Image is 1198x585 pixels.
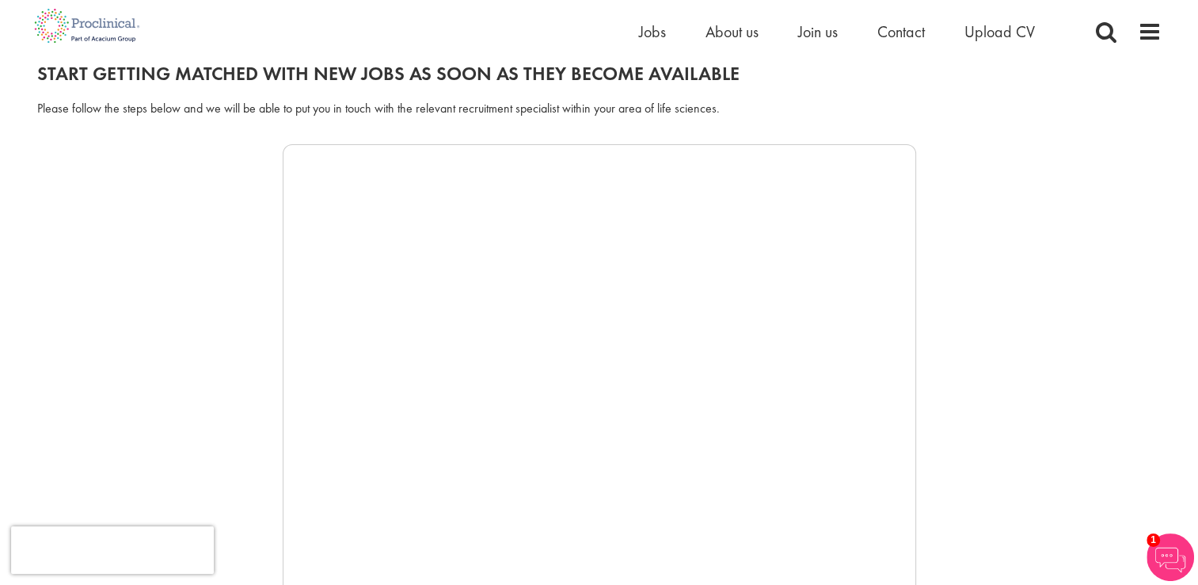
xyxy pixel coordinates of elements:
[798,21,838,42] a: Join us
[639,21,666,42] a: Jobs
[964,21,1035,42] a: Upload CV
[11,526,214,574] iframe: reCAPTCHA
[37,63,1162,84] h2: Start getting matched with new jobs as soon as they become available
[1147,533,1160,547] span: 1
[877,21,925,42] a: Contact
[1147,533,1194,581] img: Chatbot
[37,100,1162,118] div: Please follow the steps below and we will be able to put you in touch with the relevant recruitme...
[705,21,759,42] a: About us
